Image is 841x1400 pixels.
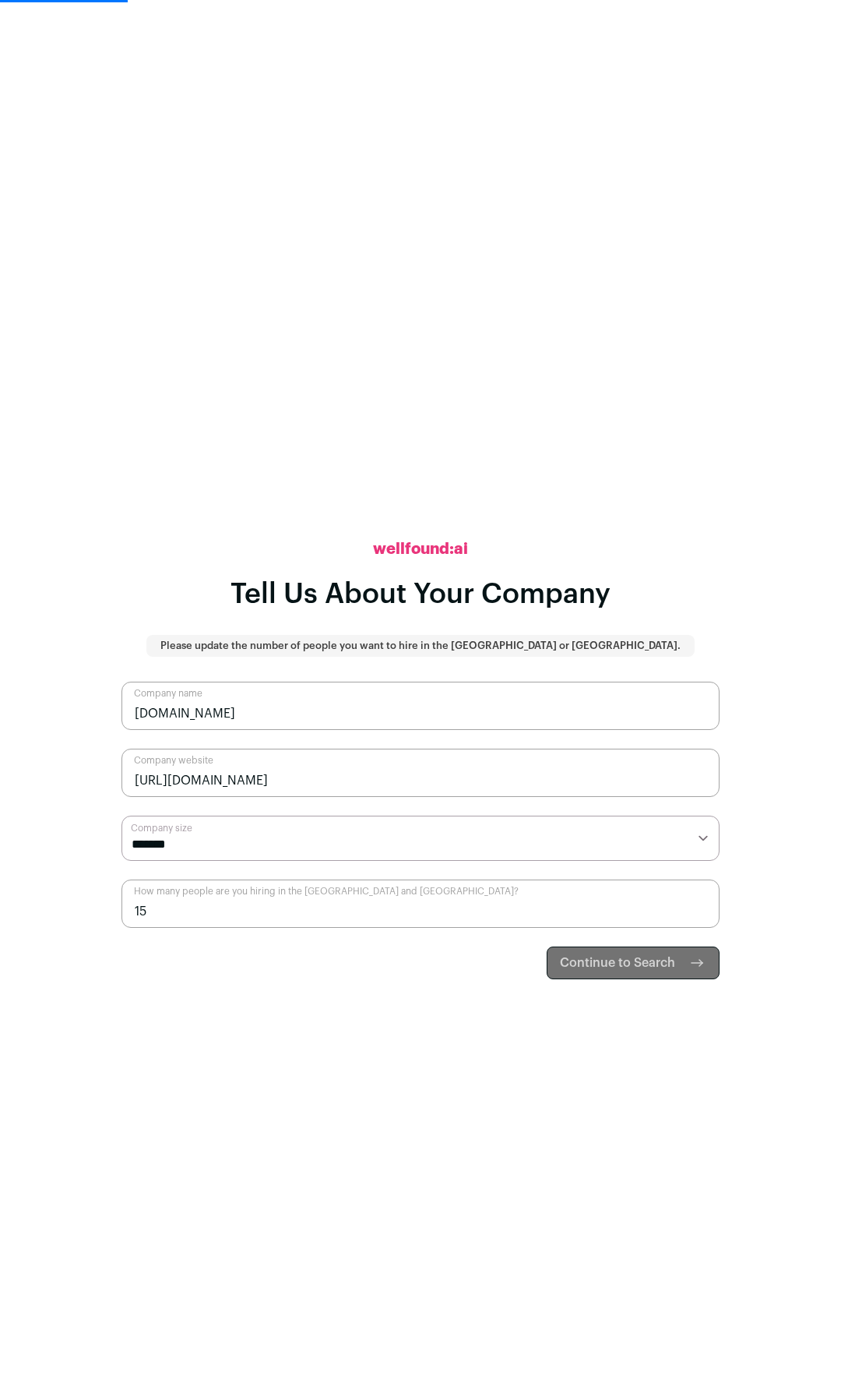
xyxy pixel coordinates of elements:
input: How many people are you hiring in the US and Canada? [121,880,720,928]
p: Please update the number of people you want to hire in the [GEOGRAPHIC_DATA] or [GEOGRAPHIC_DATA]. [160,640,681,652]
h1: Tell Us About Your Company [230,579,611,610]
input: Company website [121,749,720,797]
h2: wellfound:ai [373,538,468,560]
input: Company name [121,682,720,730]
